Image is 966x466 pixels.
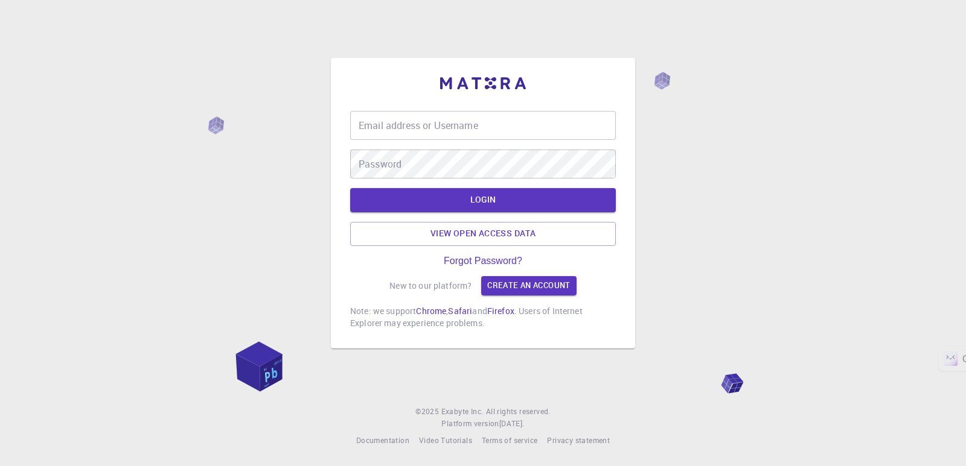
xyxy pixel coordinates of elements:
[547,435,610,447] a: Privacy statement
[419,435,472,445] span: Video Tutorials
[499,418,525,428] span: [DATE] .
[487,305,514,316] a: Firefox
[547,435,610,445] span: Privacy statement
[448,305,472,316] a: Safari
[419,435,472,447] a: Video Tutorials
[482,435,537,445] span: Terms of service
[350,222,616,246] a: View open access data
[356,435,409,447] a: Documentation
[481,276,576,295] a: Create an account
[389,280,472,292] p: New to our platform?
[441,406,484,418] a: Exabyte Inc.
[499,418,525,430] a: [DATE].
[482,435,537,447] a: Terms of service
[416,305,446,316] a: Chrome
[441,418,499,430] span: Platform version
[350,305,616,329] p: Note: we support , and . Users of Internet Explorer may experience problems.
[350,188,616,212] button: LOGIN
[486,406,551,418] span: All rights reserved.
[356,435,409,445] span: Documentation
[441,406,484,416] span: Exabyte Inc.
[415,406,441,418] span: © 2025
[444,256,522,266] a: Forgot Password?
